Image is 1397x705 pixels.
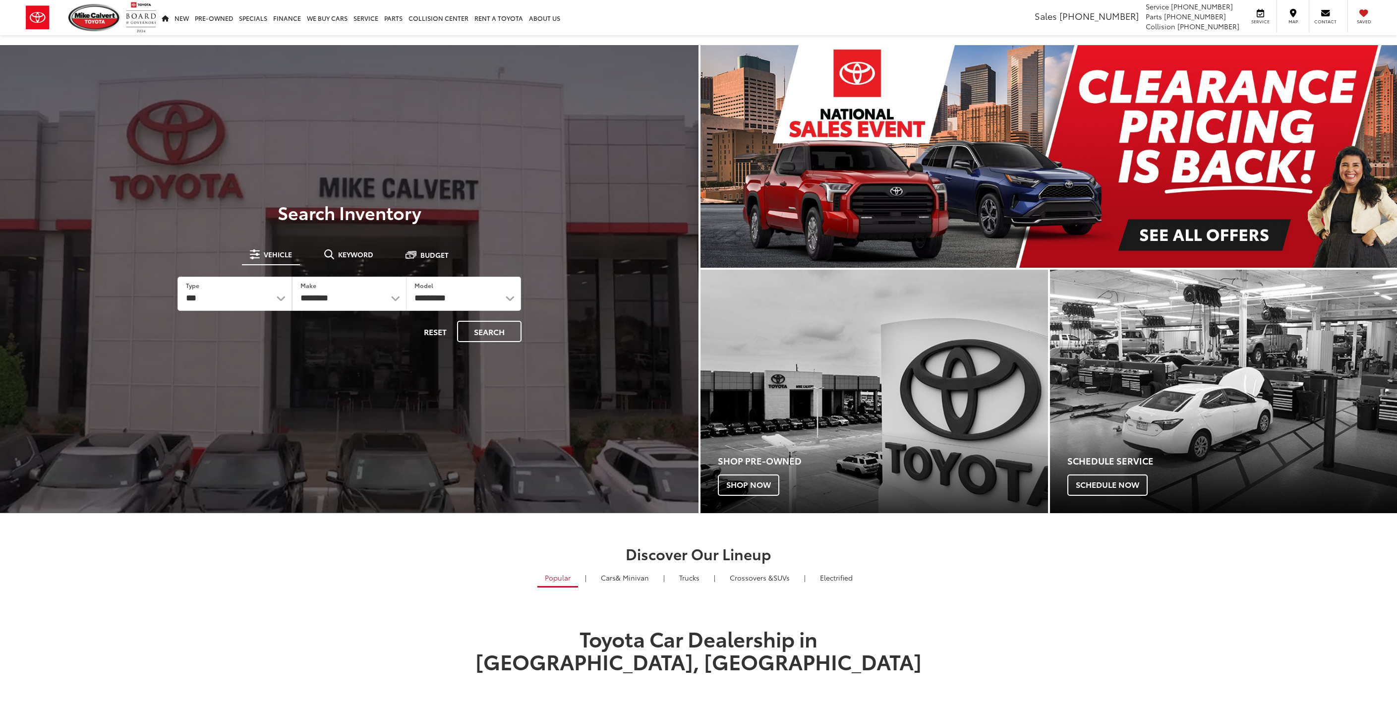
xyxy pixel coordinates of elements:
[1171,1,1233,11] span: [PHONE_NUMBER]
[1164,11,1226,21] span: [PHONE_NUMBER]
[420,251,449,258] span: Budget
[264,251,292,258] span: Vehicle
[593,569,656,586] a: Cars
[1059,9,1139,22] span: [PHONE_NUMBER]
[415,321,455,342] button: Reset
[457,321,522,342] button: Search
[722,569,797,586] a: SUVs
[1035,9,1057,22] span: Sales
[672,569,707,586] a: Trucks
[1146,1,1169,11] span: Service
[1067,474,1148,495] span: Schedule Now
[700,45,1397,268] img: Clearance Pricing Is Back
[730,573,773,583] span: Crossovers &
[349,545,1048,562] h2: Discover Our Lineup
[1282,18,1304,25] span: Map
[1314,18,1337,25] span: Contact
[718,456,1048,466] h4: Shop Pre-Owned
[700,45,1397,268] div: carousel slide number 1 of 1
[1353,18,1375,25] span: Saved
[700,270,1048,513] div: Toyota
[616,573,649,583] span: & Minivan
[414,281,433,290] label: Model
[1146,21,1175,31] span: Collision
[813,569,860,586] a: Electrified
[468,627,929,696] h1: Toyota Car Dealership in [GEOGRAPHIC_DATA], [GEOGRAPHIC_DATA]
[42,202,657,222] h3: Search Inventory
[1177,21,1239,31] span: [PHONE_NUMBER]
[700,45,1397,268] section: Carousel section with vehicle pictures - may contain disclaimers.
[700,270,1048,513] a: Shop Pre-Owned Shop Now
[802,573,808,583] li: |
[718,474,779,495] span: Shop Now
[338,251,373,258] span: Keyword
[186,281,199,290] label: Type
[711,573,718,583] li: |
[661,573,667,583] li: |
[68,4,121,31] img: Mike Calvert Toyota
[582,573,589,583] li: |
[300,281,316,290] label: Make
[1146,11,1162,21] span: Parts
[537,569,578,587] a: Popular
[1249,18,1272,25] span: Service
